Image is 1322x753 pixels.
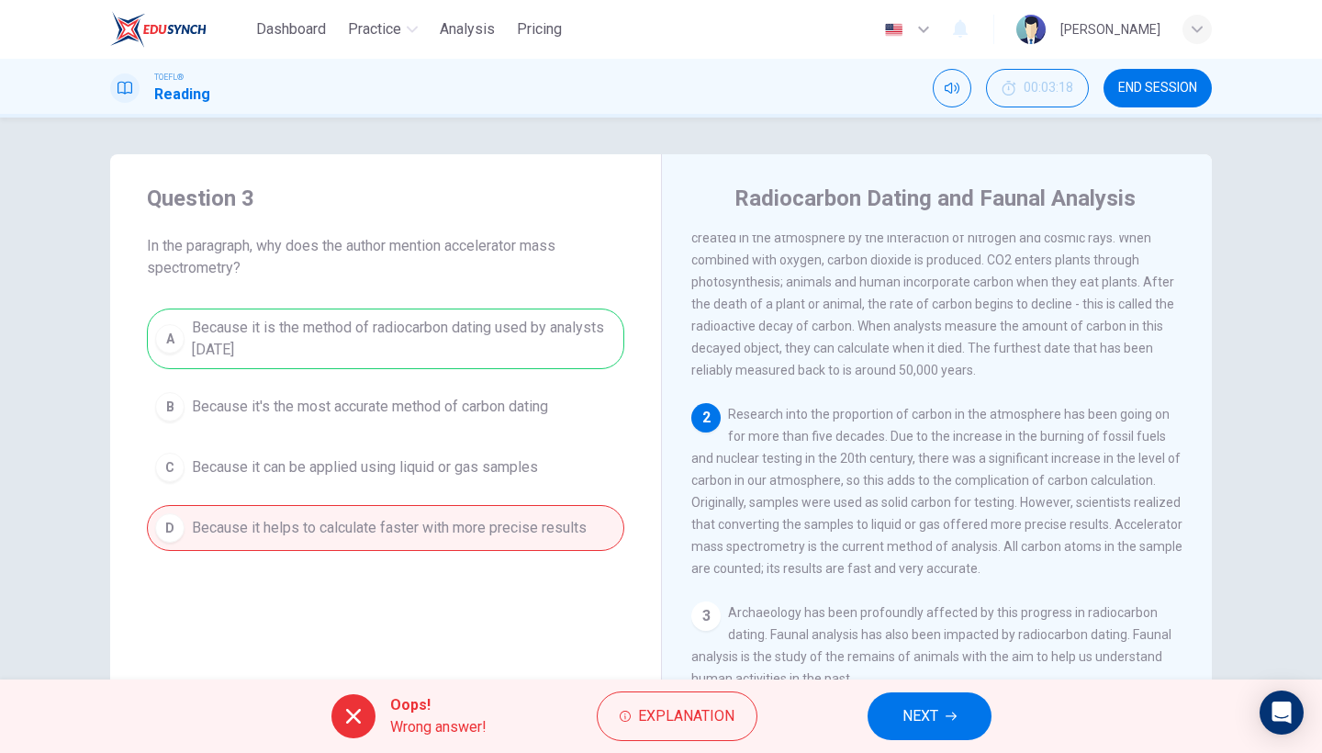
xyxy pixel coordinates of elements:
[147,184,624,213] h4: Question 3
[110,11,207,48] img: EduSynch logo
[868,692,991,740] button: NEXT
[882,23,905,37] img: en
[691,407,1182,576] span: Research into the proportion of carbon in the atmosphere has been going on for more than five dec...
[390,694,487,716] span: Oops!
[390,716,487,738] span: Wrong answer!
[1024,81,1073,96] span: 00:03:18
[154,84,210,106] h1: Reading
[249,13,333,46] button: Dashboard
[933,69,971,107] div: Mute
[691,403,721,433] div: 2
[432,13,502,46] button: Analysis
[256,18,326,40] span: Dashboard
[440,18,495,40] span: Analysis
[1016,15,1046,44] img: Profile picture
[348,18,401,40] span: Practice
[110,11,249,48] a: EduSynch logo
[691,601,721,631] div: 3
[597,691,757,741] button: Explanation
[638,703,734,729] span: Explanation
[154,71,184,84] span: TOEFL®
[517,18,562,40] span: Pricing
[147,235,624,279] span: In the paragraph, why does the author mention accelerator mass spectrometry?
[510,13,569,46] button: Pricing
[1060,18,1160,40] div: [PERSON_NAME]
[986,69,1089,107] button: 00:03:18
[691,605,1171,686] span: Archaeology has been profoundly affected by this progress in radiocarbon dating. Faunal analysis ...
[1260,691,1304,735] div: Open Intercom Messenger
[341,13,425,46] button: Practice
[1118,81,1197,96] span: END SESSION
[734,184,1136,213] h4: Radiocarbon Dating and Faunal Analysis
[986,69,1089,107] div: Hide
[1104,69,1212,107] button: END SESSION
[902,703,938,729] span: NEXT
